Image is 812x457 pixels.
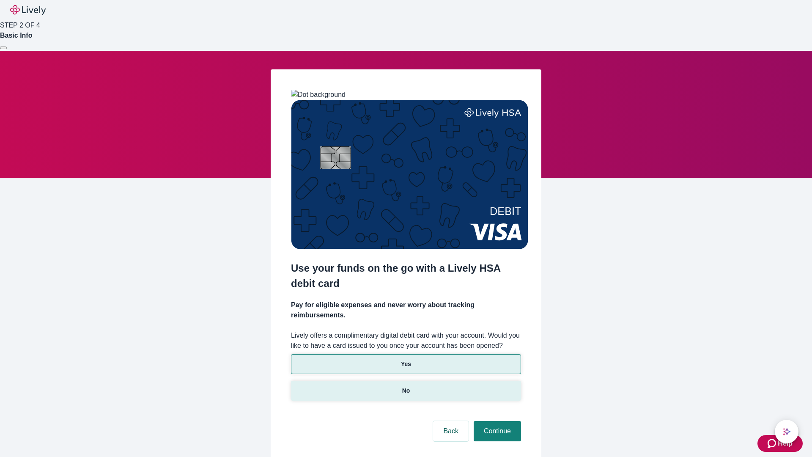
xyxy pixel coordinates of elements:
[291,100,528,249] img: Debit card
[775,420,798,443] button: chat
[782,427,791,436] svg: Lively AI Assistant
[757,435,803,452] button: Zendesk support iconHelp
[433,421,469,441] button: Back
[768,438,778,449] svg: Zendesk support icon
[401,360,411,369] p: Yes
[291,381,521,401] button: No
[291,261,521,291] h2: Use your funds on the go with a Lively HSA debit card
[402,386,410,395] p: No
[474,421,521,441] button: Continue
[291,330,521,351] label: Lively offers a complimentary digital debit card with your account. Would you like to have a card...
[291,300,521,320] h4: Pay for eligible expenses and never worry about tracking reimbursements.
[778,438,793,449] span: Help
[291,90,346,100] img: Dot background
[10,5,46,15] img: Lively
[291,354,521,374] button: Yes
